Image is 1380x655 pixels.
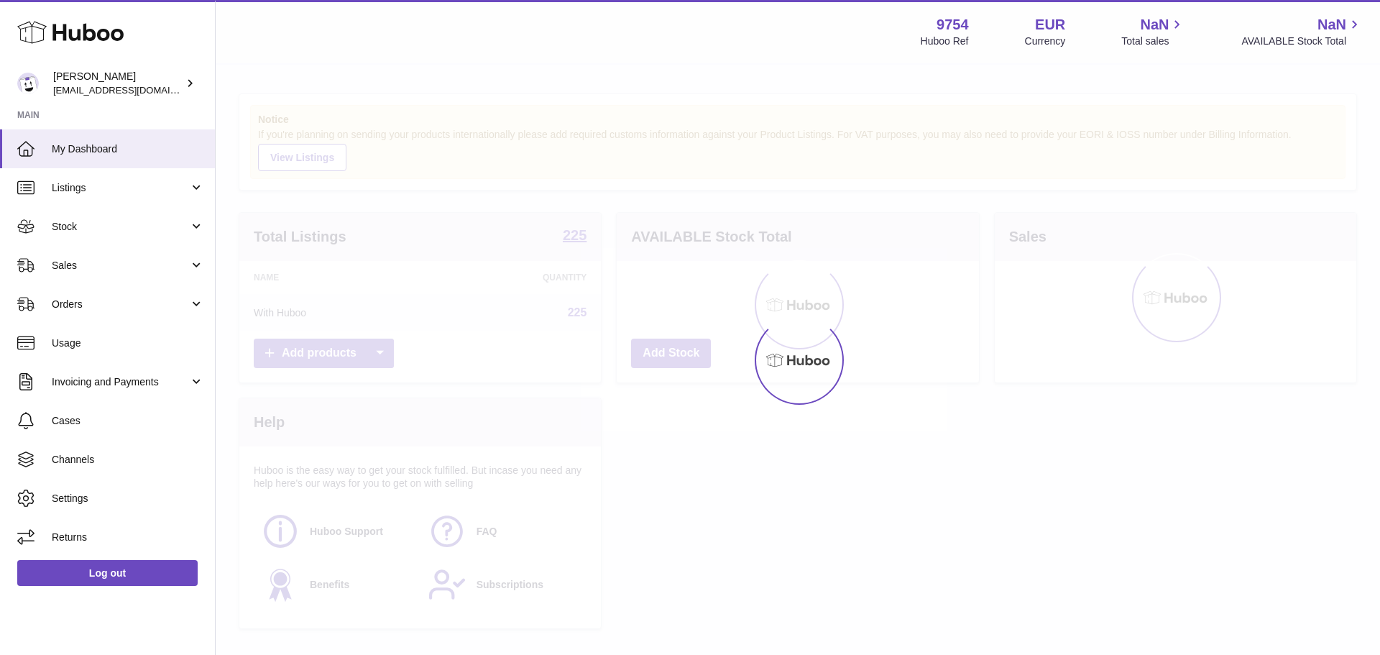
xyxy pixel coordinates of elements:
[1241,35,1363,48] span: AVAILABLE Stock Total
[1241,15,1363,48] a: NaN AVAILABLE Stock Total
[937,15,969,35] strong: 9754
[17,73,39,94] img: internalAdmin-9754@internal.huboo.com
[52,220,189,234] span: Stock
[52,142,204,156] span: My Dashboard
[52,181,189,195] span: Listings
[52,298,189,311] span: Orders
[52,453,204,467] span: Channels
[52,336,204,350] span: Usage
[1121,15,1185,48] a: NaN Total sales
[1121,35,1185,48] span: Total sales
[52,414,204,428] span: Cases
[53,84,211,96] span: [EMAIL_ADDRESS][DOMAIN_NAME]
[17,560,198,586] a: Log out
[1035,15,1065,35] strong: EUR
[52,259,189,272] span: Sales
[52,531,204,544] span: Returns
[52,492,204,505] span: Settings
[1140,15,1169,35] span: NaN
[1317,15,1346,35] span: NaN
[53,70,183,97] div: [PERSON_NAME]
[1025,35,1066,48] div: Currency
[52,375,189,389] span: Invoicing and Payments
[921,35,969,48] div: Huboo Ref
